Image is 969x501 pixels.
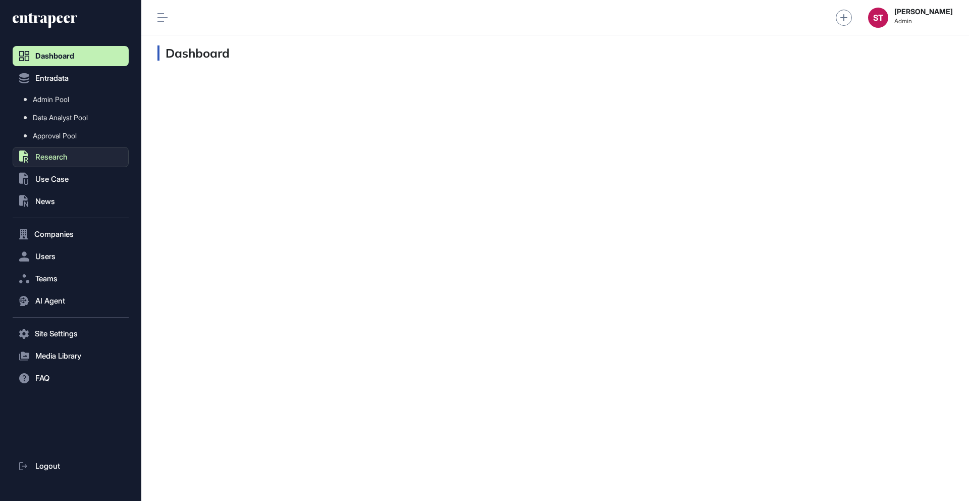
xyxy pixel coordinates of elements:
span: Companies [34,230,74,238]
span: Users [35,253,56,261]
button: Users [13,246,129,267]
span: Teams [35,275,58,283]
span: News [35,197,55,206]
strong: [PERSON_NAME] [894,8,953,16]
span: AI Agent [35,297,65,305]
span: Admin Pool [33,95,69,104]
span: Entradata [35,74,69,82]
a: Logout [13,456,129,476]
h3: Dashboard [157,45,230,61]
span: Media Library [35,352,81,360]
button: Use Case [13,169,129,189]
button: FAQ [13,368,129,388]
button: Site Settings [13,324,129,344]
span: Logout [35,462,60,470]
span: Data Analyst Pool [33,114,88,122]
span: Dashboard [35,52,74,60]
a: Dashboard [13,46,129,66]
button: ST [868,8,888,28]
span: Research [35,153,68,161]
span: Approval Pool [33,132,77,140]
button: Media Library [13,346,129,366]
button: Teams [13,269,129,289]
button: Research [13,147,129,167]
button: AI Agent [13,291,129,311]
a: Data Analyst Pool [18,109,129,127]
span: Admin [894,18,953,25]
span: Site Settings [35,330,78,338]
a: Approval Pool [18,127,129,145]
span: Use Case [35,175,69,183]
span: FAQ [35,374,49,382]
button: News [13,191,129,212]
button: Companies [13,224,129,244]
a: Admin Pool [18,90,129,109]
button: Entradata [13,68,129,88]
